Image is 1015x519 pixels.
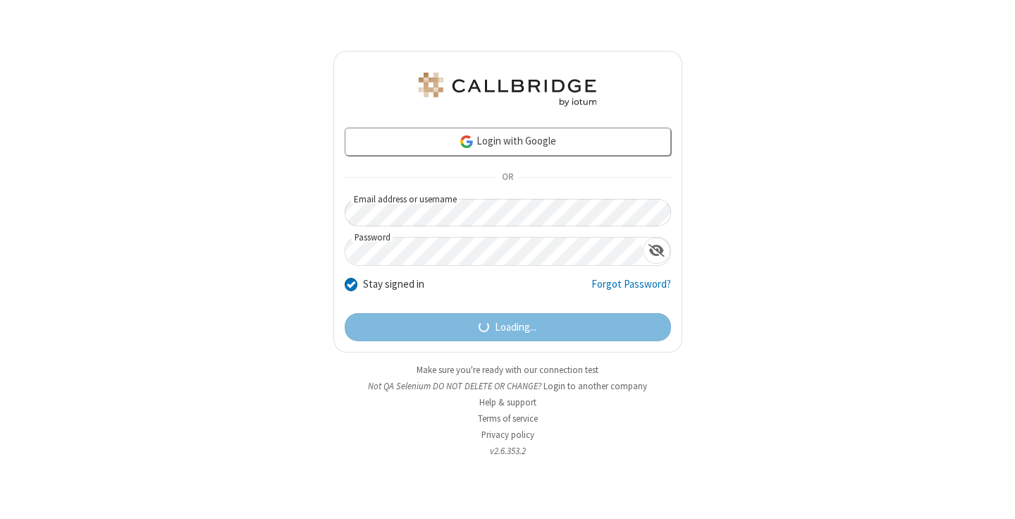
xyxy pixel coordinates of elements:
[481,429,534,441] a: Privacy policy
[416,73,599,106] img: QA Selenium DO NOT DELETE OR CHANGE
[643,238,670,264] div: Show password
[478,413,538,425] a: Terms of service
[417,364,598,376] a: Make sure you're ready with our connection test
[345,313,671,341] button: Loading...
[495,319,536,336] span: Loading...
[345,128,671,156] a: Login with Google
[479,396,536,408] a: Help & support
[496,168,519,188] span: OR
[333,379,682,393] li: Not QA Selenium DO NOT DELETE OR CHANGE?
[543,379,647,393] button: Login to another company
[345,199,671,226] input: Email address or username
[591,276,671,303] a: Forgot Password?
[363,276,424,293] label: Stay signed in
[333,444,682,458] li: v2.6.353.2
[459,134,474,149] img: google-icon.png
[345,238,643,265] input: Password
